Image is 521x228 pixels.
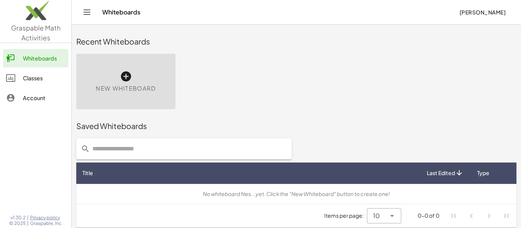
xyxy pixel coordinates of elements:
[23,93,65,102] div: Account
[30,220,63,226] span: Graspable, Inc.
[81,6,93,18] button: Toggle navigation
[30,215,63,221] a: Privacy policy
[11,24,61,42] span: Graspable Math Activities
[445,207,515,225] nav: Pagination Navigation
[27,215,29,221] span: |
[9,220,26,226] span: © 2025
[81,144,90,153] i: prepended action
[3,49,68,67] a: Whiteboards
[459,9,506,16] span: [PERSON_NAME]
[427,169,455,177] span: Last Edited
[3,89,68,107] a: Account
[82,169,93,177] span: Title
[76,36,516,47] div: Recent Whiteboards
[23,73,65,83] div: Classes
[27,220,29,226] span: |
[11,215,26,221] span: v1.30.2
[76,121,516,131] div: Saved Whiteboards
[453,5,512,19] button: [PERSON_NAME]
[373,211,380,220] span: 10
[23,54,65,63] div: Whiteboards
[96,84,156,93] span: New Whiteboard
[82,190,510,198] div: No whiteboard files...yet. Click the "New Whiteboard" button to create one!
[3,69,68,87] a: Classes
[324,212,367,220] span: Items per page:
[418,212,439,220] div: 0-0 of 0
[477,169,489,177] span: Type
